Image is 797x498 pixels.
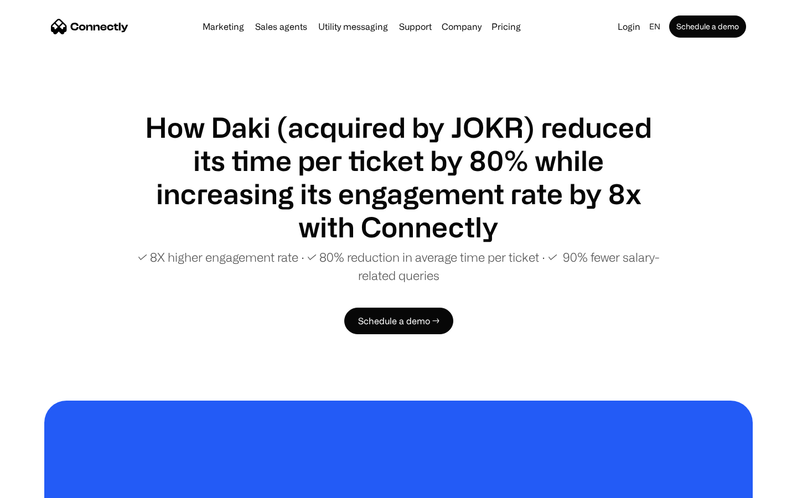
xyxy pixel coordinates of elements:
[133,111,664,243] h1: How Daki (acquired by JOKR) reduced its time per ticket by 80% while increasing its engagement ra...
[251,22,312,31] a: Sales agents
[487,22,525,31] a: Pricing
[198,22,249,31] a: Marketing
[314,22,392,31] a: Utility messaging
[649,19,660,34] div: en
[613,19,645,34] a: Login
[11,478,66,494] aside: Language selected: English
[133,248,664,284] p: ✓ 8X higher engagement rate ∙ ✓ 80% reduction in average time per ticket ∙ ✓ 90% fewer salary-rel...
[442,19,482,34] div: Company
[669,15,746,38] a: Schedule a demo
[344,308,453,334] a: Schedule a demo →
[395,22,436,31] a: Support
[22,479,66,494] ul: Language list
